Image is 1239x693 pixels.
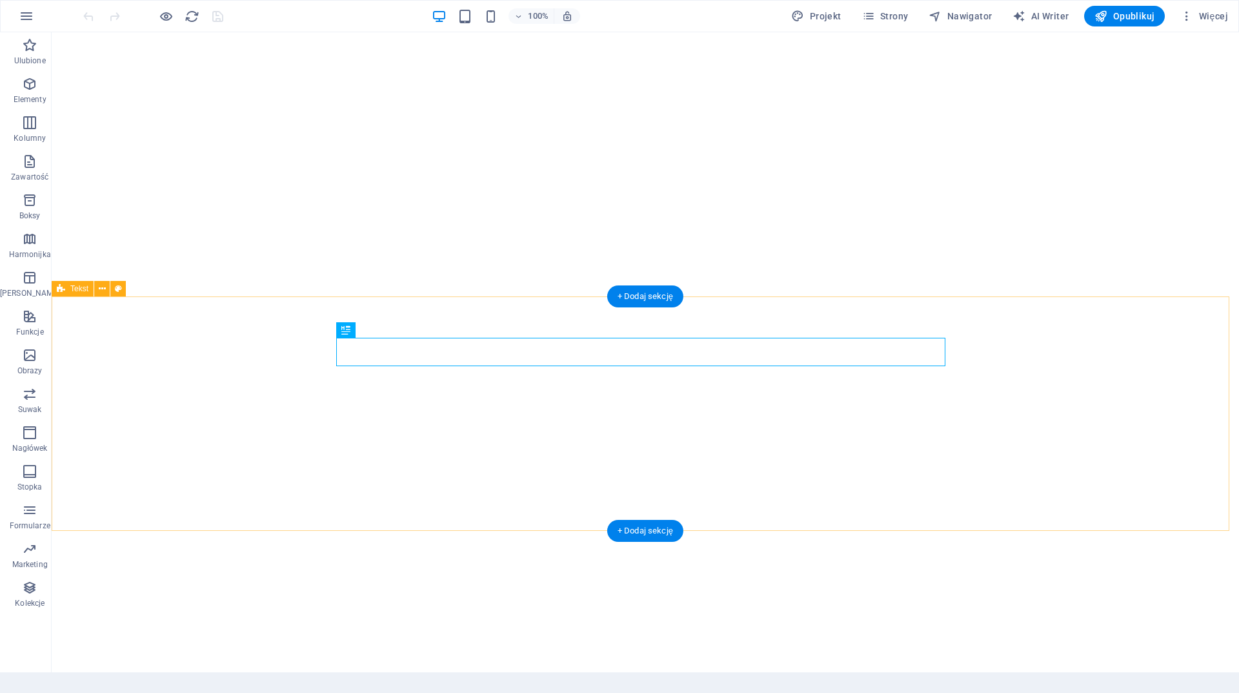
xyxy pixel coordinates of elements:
[528,8,549,24] h6: 100%
[17,482,43,492] p: Stopka
[862,10,909,23] span: Strony
[11,172,48,182] p: Zawartość
[10,521,50,531] p: Formularze
[14,56,46,66] p: Ulubione
[19,211,41,221] p: Boksy
[1084,6,1165,26] button: Opublikuj
[607,285,683,307] div: + Dodaj sekcję
[158,8,174,24] button: Kliknij tutaj, aby wyjść z trybu podglądu i kontynuować edycję
[70,285,88,293] span: Tekst
[1007,6,1074,26] button: AI Writer
[857,6,914,26] button: Strony
[1175,6,1233,26] button: Więcej
[9,249,51,260] p: Harmonijka
[1094,10,1154,23] span: Opublikuj
[15,598,45,608] p: Kolekcje
[509,8,554,24] button: 100%
[786,6,846,26] div: Projekt (Ctrl+Alt+Y)
[17,366,43,376] p: Obrazy
[1012,10,1069,23] span: AI Writer
[185,9,199,24] i: Przeładuj stronę
[12,443,48,453] p: Nagłówek
[786,6,846,26] button: Projekt
[929,10,992,23] span: Nawigator
[14,133,46,143] p: Kolumny
[18,404,42,415] p: Suwak
[791,10,841,23] span: Projekt
[1180,10,1228,23] span: Więcej
[184,8,199,24] button: reload
[16,327,44,337] p: Funkcje
[923,6,997,26] button: Nawigator
[607,520,683,542] div: + Dodaj sekcję
[12,559,48,570] p: Marketing
[14,94,46,105] p: Elementy
[561,10,573,22] i: Po zmianie rozmiaru automatycznie dostosowuje poziom powiększenia do wybranego urządzenia.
